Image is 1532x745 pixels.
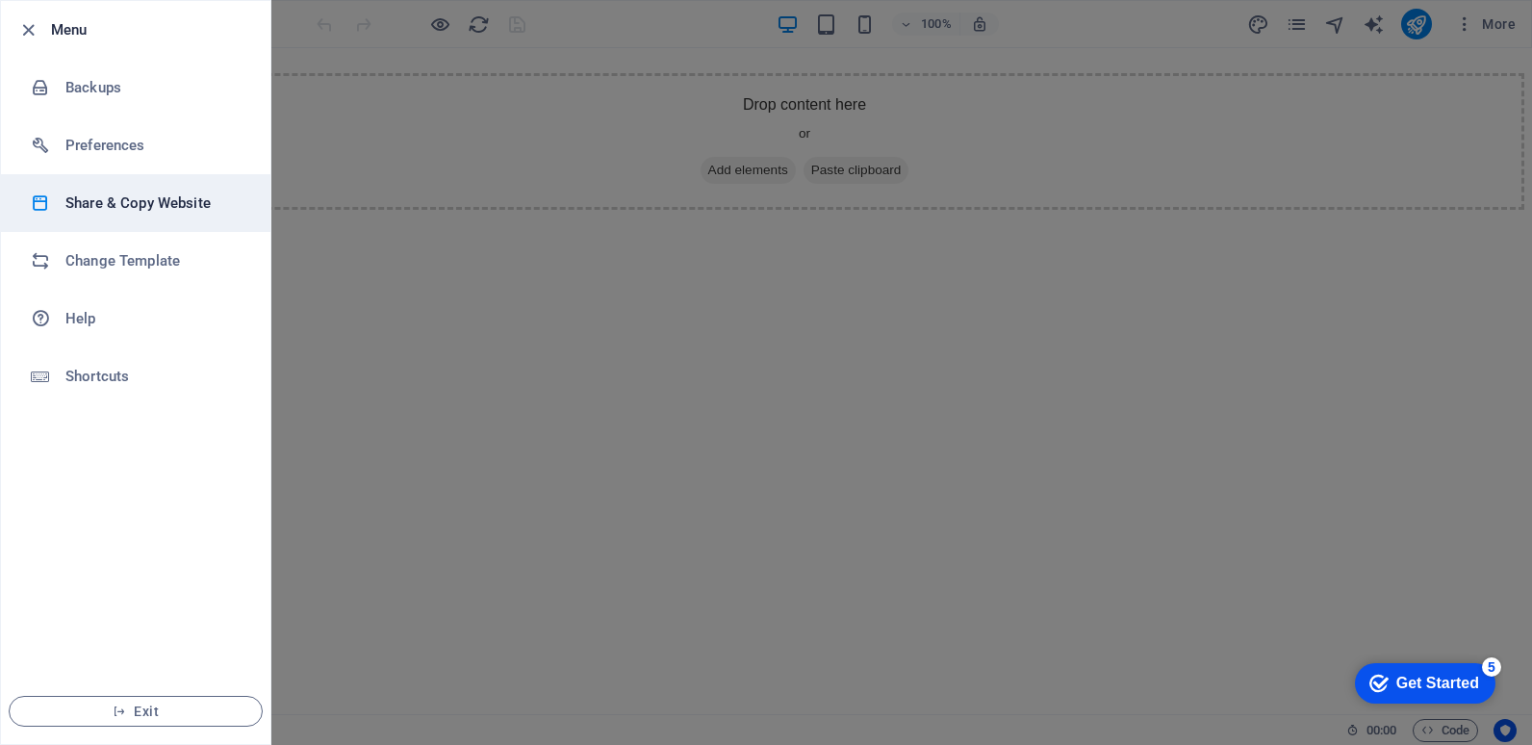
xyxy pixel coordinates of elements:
[142,4,162,23] div: 5
[57,21,140,39] div: Get Started
[624,109,719,136] span: Add elements
[65,307,243,330] h6: Help
[65,249,243,272] h6: Change Template
[9,696,263,727] button: Exit
[727,109,832,136] span: Paste clipboard
[8,25,1447,162] div: Drop content here
[1,290,270,347] a: Help
[51,18,255,41] h6: Menu
[25,704,246,719] span: Exit
[15,10,156,50] div: Get Started 5 items remaining, 0% complete
[65,365,243,388] h6: Shortcuts
[65,134,243,157] h6: Preferences
[8,8,136,24] a: Skip to main content
[65,76,243,99] h6: Backups
[65,192,243,215] h6: Share & Copy Website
